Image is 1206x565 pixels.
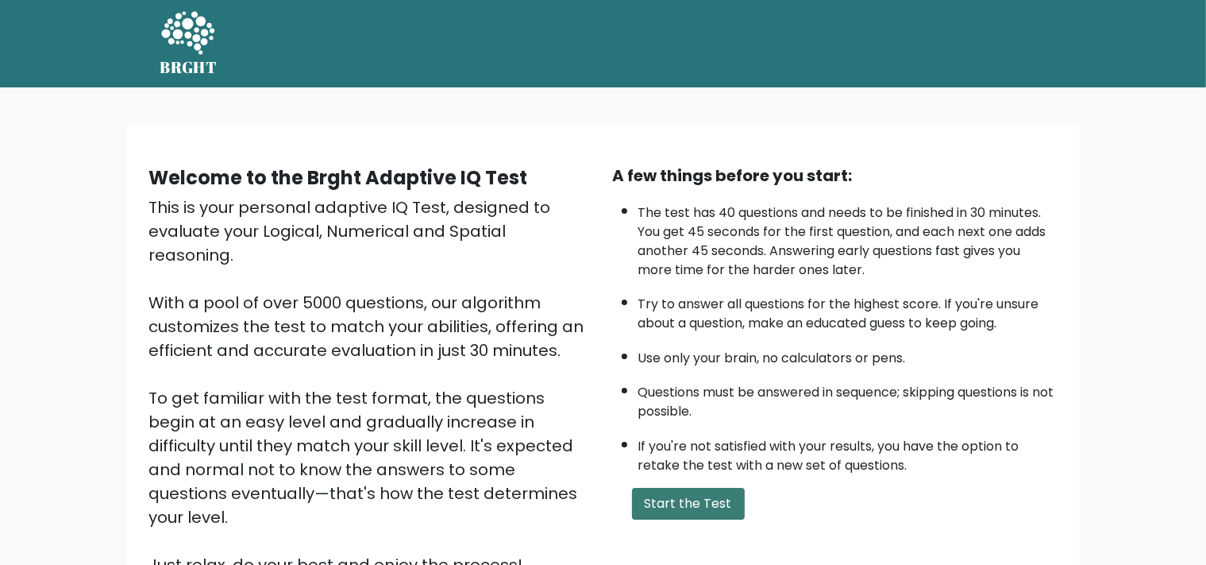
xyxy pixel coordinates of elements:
[613,164,1058,188] div: A few things before you start:
[638,195,1058,280] li: The test has 40 questions and needs to be finished in 30 minutes. You get 45 seconds for the firs...
[160,6,218,81] a: BRGHT
[632,488,745,520] button: Start the Test
[160,58,218,77] h5: BRGHT
[149,164,528,191] b: Welcome to the Brght Adaptive IQ Test
[638,341,1058,368] li: Use only your brain, no calculators or pens.
[638,375,1058,421] li: Questions must be answered in sequence; skipping questions is not possible.
[638,429,1058,475] li: If you're not satisfied with your results, you have the option to retake the test with a new set ...
[638,287,1058,333] li: Try to answer all questions for the highest score. If you're unsure about a question, make an edu...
